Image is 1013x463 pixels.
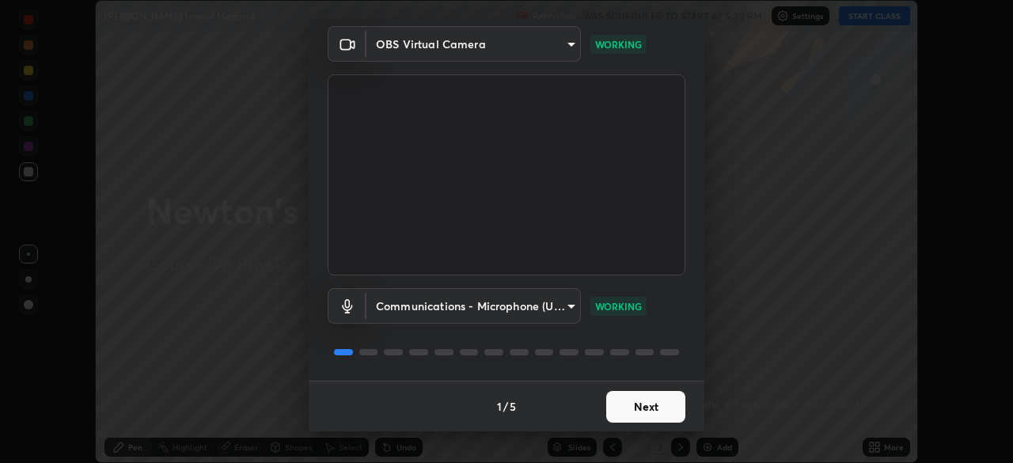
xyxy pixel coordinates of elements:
div: OBS Virtual Camera [366,26,581,62]
h4: / [503,398,508,415]
h4: 5 [510,398,516,415]
p: WORKING [595,299,642,313]
button: Next [606,391,685,423]
div: OBS Virtual Camera [366,288,581,324]
p: WORKING [595,37,642,51]
h4: 1 [497,398,502,415]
